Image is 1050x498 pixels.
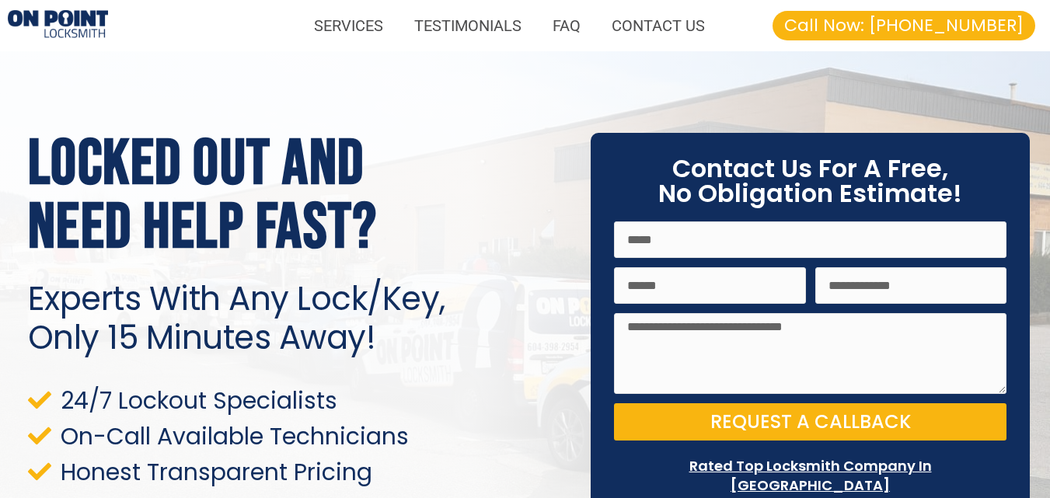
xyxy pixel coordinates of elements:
a: TESTIMONIALS [399,8,537,44]
span: On-Call Available Technicians [57,426,409,447]
span: 24/7 Lockout Specialists [57,390,337,411]
button: Request a Callback [614,403,1006,441]
a: Call Now: [PHONE_NUMBER] [773,11,1035,40]
h1: Locked Out And Need Help Fast? [28,133,568,260]
a: FAQ [537,8,596,44]
a: CONTACT US [596,8,720,44]
span: Request a Callback [710,413,911,431]
h2: Experts With Any Lock/Key, Only 15 Minutes Away! [28,280,568,358]
a: SERVICES [298,8,399,44]
form: On Point Locksmith [614,221,1006,450]
img: Lockout Locksmiths 1 [8,10,108,41]
h2: Contact Us For A Free, No Obligation Estimate! [614,156,1006,206]
span: Call Now: [PHONE_NUMBER] [784,17,1024,34]
nav: Menu [124,8,720,44]
p: Rated Top Locksmith Company In [GEOGRAPHIC_DATA] [614,456,1006,495]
